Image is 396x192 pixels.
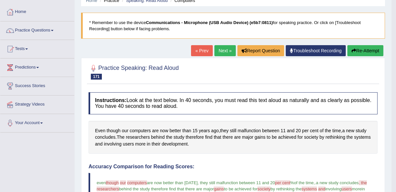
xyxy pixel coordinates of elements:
span: 171 [91,74,102,80]
span: Click to see word definition [355,127,366,134]
span: , [314,180,315,185]
span: Click to see word definition [220,127,228,134]
span: Click to see word definition [242,134,253,141]
b: Communications - Microphone (USB Audio Device) (e5b7:0811) [146,20,273,25]
span: Click to see word definition [310,127,318,134]
span: per cent [275,180,290,185]
span: users [342,186,352,191]
span: involving [325,186,342,191]
span: even [97,180,106,185]
span: Click to see word definition [117,134,125,141]
button: Report Question [237,45,284,56]
a: Home [0,3,74,19]
b: Instructions: [95,97,126,103]
span: of the time [294,180,314,185]
span: Click to see word definition [267,134,270,141]
span: Click to see word definition [211,127,219,134]
span: by rethinking the [270,186,301,191]
span: Click to see word definition [170,127,181,134]
span: more [352,186,362,191]
span: Click to see word definition [272,134,277,141]
a: Troubleshoot Recording [286,45,346,56]
span: Click to see word definition [319,134,324,141]
span: though [106,180,119,185]
span: Click to see word definition [95,127,105,134]
a: Next » [214,45,236,56]
span: Click to see word definition [199,127,210,134]
span: % [290,180,294,185]
a: Strategy Videos [0,96,74,112]
span: society [258,186,270,191]
span: Click to see word definition [234,134,241,141]
span: Click to see word definition [238,127,261,134]
h4: Look at the text below. In 40 seconds, you must read this text aloud as naturally and as clearly ... [89,92,378,114]
span: Click to see word definition [162,141,187,147]
span: Click to see word definition [135,141,146,147]
span: Click to see word definition [320,127,324,134]
span: Click to see word definition [174,134,184,141]
span: Click to see word definition [297,134,303,141]
span: Click to see word definition [287,127,294,134]
span: Click to see word definition [255,134,265,141]
a: Tests [0,40,74,56]
blockquote: * Remember to use the device for speaking practice. Or click on [Troubleshoot Recording] button b... [81,13,385,39]
span: . the [359,180,367,185]
span: to be achieved for [224,186,257,191]
div: , , . . [89,121,378,154]
span: and [318,186,325,191]
span: Click to see word definition [332,127,341,134]
span: a new study concludes [316,180,359,185]
a: « Prev [191,45,212,56]
span: Click to see word definition [95,141,102,147]
span: are now better than [DATE], they still malfunction between 11 and 20 [147,180,275,185]
span: Click to see word definition [296,127,301,134]
span: Click to see word definition [302,127,308,134]
span: Click to see word definition [346,127,354,134]
span: Click to see word definition [205,134,212,141]
span: Click to see word definition [151,141,160,147]
a: Predictions [0,58,74,75]
span: Click to see word definition [262,127,279,134]
span: Click to see word definition [304,134,318,141]
a: Practice Questions [0,21,74,38]
span: Click to see word definition [151,134,165,141]
span: Click to see word definition [147,141,150,147]
span: Click to see word definition [126,134,150,141]
span: behind the study therefore find that there are major [119,186,214,191]
span: Click to see word definition [123,141,134,147]
a: Success Stories [0,77,74,93]
span: Click to see word definition [186,134,204,141]
span: Click to see word definition [214,134,221,141]
span: Click to see word definition [354,134,371,141]
button: Re-Attempt [347,45,383,56]
span: Click to see word definition [192,127,198,134]
span: Click to see word definition [182,127,191,134]
span: gains [214,186,224,191]
span: Click to see word definition [130,127,151,134]
span: . [315,180,316,185]
h2: Practice Speaking: Read Aloud [89,63,179,80]
span: Click to see word definition [342,127,345,134]
span: computers [127,180,147,185]
span: Click to see word definition [230,127,236,134]
span: researchers [97,186,119,191]
span: Click to see word definition [122,127,128,134]
span: Click to see word definition [152,127,159,134]
span: Click to see word definition [281,127,286,134]
span: Click to see word definition [160,127,168,134]
span: Click to see word definition [325,127,331,134]
span: Click to see word definition [166,134,172,141]
span: Click to see word definition [278,134,296,141]
span: Click to see word definition [95,134,115,141]
span: Click to see word definition [104,141,121,147]
span: Click to see word definition [107,127,121,134]
span: our [120,180,126,185]
span: systems [302,186,317,191]
span: Click to see word definition [222,134,233,141]
h4: Accuracy Comparison for Reading Scores: [89,164,378,170]
span: Click to see word definition [326,134,345,141]
a: Your Account [0,114,74,130]
span: Click to see word definition [346,134,353,141]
